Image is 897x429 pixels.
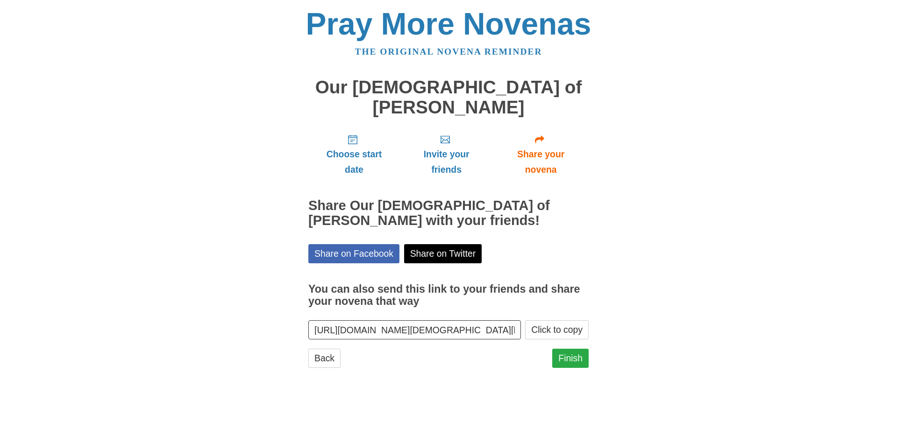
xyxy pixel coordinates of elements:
a: Invite your friends [400,127,493,182]
h2: Share Our [DEMOGRAPHIC_DATA] of [PERSON_NAME] with your friends! [308,198,589,228]
a: Choose start date [308,127,400,182]
a: The original novena reminder [355,47,542,56]
a: Pray More Novenas [306,7,591,41]
span: Invite your friends [409,147,484,177]
a: Share your novena [493,127,589,182]
h3: You can also send this link to your friends and share your novena that way [308,283,589,307]
h1: Our [DEMOGRAPHIC_DATA] of [PERSON_NAME] [308,77,589,117]
span: Choose start date [318,147,391,177]
a: Back [308,349,341,368]
a: Finish [552,349,589,368]
button: Click to copy [525,320,589,339]
a: Share on Twitter [404,244,482,263]
a: Share on Facebook [308,244,399,263]
span: Share your novena [502,147,579,177]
